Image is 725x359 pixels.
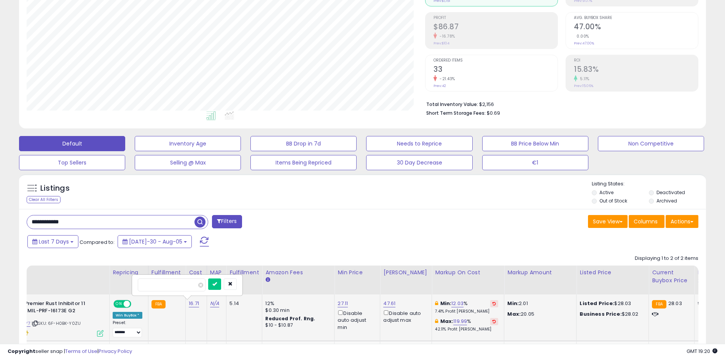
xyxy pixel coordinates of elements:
div: 95% [698,300,723,307]
div: Markup on Cost [435,269,501,277]
p: 2.01 [507,300,570,307]
div: Displaying 1 to 2 of 2 items [635,255,698,262]
small: Prev: $104 [433,41,449,46]
button: Actions [666,215,698,228]
button: 30 Day Decrease [366,155,472,170]
h2: 33 [433,65,558,75]
div: seller snap | | [8,348,132,355]
h2: 15.83% [574,65,698,75]
div: 5.14 [229,300,256,307]
li: $2,156 [426,99,693,108]
span: Last 7 Days [39,238,69,245]
div: 12% [265,300,328,307]
a: Terms of Use [65,348,97,355]
small: -21.43% [437,76,455,82]
button: BB Drop in 7d [250,136,357,151]
b: Max: [440,318,454,325]
small: FBA [151,300,166,308]
b: Min: [440,300,452,307]
div: MAP [210,269,223,277]
small: 0.00% [574,33,589,39]
span: | SKU: 6F-H0BK-Y0ZU [32,320,81,326]
strong: Min: [507,300,519,307]
th: The percentage added to the cost of goods (COGS) that forms the calculator for Min & Max prices. [432,266,504,294]
button: €1 [482,155,588,170]
button: Selling @ Max [135,155,241,170]
div: $0.30 min [265,307,328,314]
label: Out of Stock [599,198,627,204]
h2: $86.87 [433,22,558,33]
p: 7.41% Profit [PERSON_NAME] [435,309,498,314]
span: ROI [574,59,698,63]
span: 2025-08-14 19:20 GMT [687,348,717,355]
span: Ordered Items [433,59,558,63]
label: Active [599,189,613,196]
b: Reduced Prof. Rng. [265,315,315,322]
small: Prev: 47.00% [574,41,594,46]
div: Repricing [113,269,145,277]
div: Disable auto adjust max [383,309,426,324]
h2: 47.00% [574,22,698,33]
small: Amazon Fees. [265,277,270,283]
span: Profit [433,16,558,20]
p: Listing States: [592,180,706,188]
a: 16.71 [189,300,199,307]
button: Needs to Reprice [366,136,472,151]
h5: Listings [40,183,70,194]
span: ON [114,301,124,307]
a: 47.61 [383,300,395,307]
span: OFF [130,301,142,307]
button: Top Sellers [19,155,125,170]
button: Inventory Age [135,136,241,151]
small: Prev: 15.06% [574,84,593,88]
b: Business Price: [580,310,621,318]
div: Preset: [113,320,142,337]
a: 12.03 [451,300,464,307]
div: [PERSON_NAME] [383,269,429,277]
b: LPS 3 - Premier Rust Inhibitor 11 Ounce | MIL-PRF-16173E G2 [6,300,99,316]
button: Default [19,136,125,151]
button: Items Being Repriced [250,155,357,170]
div: $10 - $10.87 [265,322,328,329]
div: Disable auto adjust min [338,309,374,331]
label: Deactivated [656,189,685,196]
a: 27.11 [338,300,348,307]
button: Last 7 Days [27,235,78,248]
div: Min Price [338,269,377,277]
span: $0.69 [487,109,500,117]
span: Columns [634,218,658,225]
button: BB Price Below Min [482,136,588,151]
p: 20.05 [507,311,570,318]
button: Columns [629,215,664,228]
a: Privacy Policy [99,348,132,355]
small: FBA [652,300,666,308]
b: Short Term Storage Fees: [426,110,486,116]
strong: Copyright [8,348,35,355]
button: Save View [588,215,628,228]
button: [DATE]-30 - Aug-05 [118,235,192,248]
button: Non Competitive [598,136,704,151]
div: Fulfillment [151,269,182,277]
div: % [435,300,498,314]
small: 5.11% [577,76,590,82]
small: -16.78% [437,33,455,39]
b: Listed Price: [580,300,614,307]
div: % [435,318,498,332]
a: N/A [210,300,219,307]
i: hazardous material [21,330,29,335]
div: Cost [189,269,204,277]
strong: Max: [507,310,521,318]
button: Filters [212,215,242,228]
label: Archived [656,198,677,204]
div: Listed Price [580,269,645,277]
div: Fulfillment Cost [229,269,259,285]
div: Clear All Filters [27,196,61,203]
span: Compared to: [80,239,115,246]
div: Markup Amount [507,269,573,277]
div: Amazon Fees [265,269,331,277]
span: Avg. Buybox Share [574,16,698,20]
span: 28.03 [668,300,682,307]
a: 119.99 [453,318,467,325]
b: Total Inventory Value: [426,101,478,108]
div: $28.03 [580,300,643,307]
